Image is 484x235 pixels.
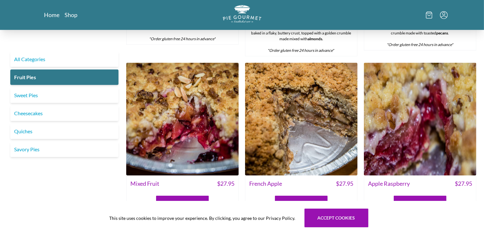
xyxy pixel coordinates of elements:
img: French Apple [245,63,357,175]
a: Logo [223,5,261,25]
a: Cheesecakes [10,106,119,121]
button: Accept cookies [304,209,368,227]
div: A cozy blend of tender locally grown Pink [DEMOGRAPHIC_DATA] apples and juicy [US_STATE] peaches ... [245,16,357,56]
img: logo [223,5,261,23]
button: Add to Cart [156,196,209,209]
a: All Categories [10,52,119,67]
span: $ 27.95 [455,179,472,188]
div: A juicy blend of ripe peaches and tart blackberries baked inside a golden, flaky crust. [127,16,238,44]
span: Add to Cart [169,199,196,206]
a: Sweet Pies [10,88,119,103]
strong: pecans [436,31,448,35]
span: This site uses cookies to improve your experience. By clicking, you agree to our Privacy Policy. [110,215,295,221]
em: *Order gluten free 24 hours in advance* [149,36,216,41]
button: Menu [440,11,448,19]
span: $ 27.95 [217,179,234,188]
strong: almonds. [308,36,323,41]
div: A vibrant mix of sweet [US_STATE] peaches and tart raspberries, baked in a flaky, buttery crust a... [364,16,476,50]
a: Savory Pies [10,142,119,157]
img: Mixed Fruit [126,63,239,175]
em: *Order gluten free 24 hours in advance* [387,42,453,47]
span: Apple Raspberry [368,179,410,188]
span: Add to Cart [407,199,433,206]
em: *Order gluten free 24 hours in advance* [268,48,334,53]
span: Add to Cart [288,199,314,206]
span: Mixed Fruit [130,179,159,188]
span: $ 27.95 [336,179,353,188]
img: Apple Raspberry [364,63,476,175]
a: Shop [65,11,78,19]
button: Add to Cart [394,196,446,209]
span: French Apple [249,179,282,188]
button: Add to Cart [275,196,328,209]
a: Quiches [10,124,119,139]
a: Home [44,11,60,19]
a: Fruit Pies [10,70,119,85]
